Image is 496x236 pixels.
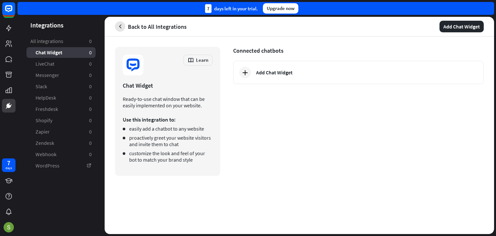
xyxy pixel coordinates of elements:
a: LiveChat 0 [26,59,96,69]
button: Open LiveChat chat widget [5,3,25,22]
button: Add Chat Widget [439,21,484,32]
header: Integrations [17,21,105,29]
aside: 0 [89,83,92,90]
a: Webhook 0 [26,149,96,160]
span: Freshdesk [36,106,58,113]
p: Use this integration to: [123,116,212,123]
div: Add Chat Widget [256,69,293,76]
aside: 0 [89,94,92,101]
li: proactively greet your website visitors and invite them to chat [123,134,212,147]
span: Zendesk [36,140,54,146]
aside: 0 [89,49,92,56]
aside: 0 [89,140,92,146]
span: Zapier [36,128,50,135]
a: Zapier 0 [26,126,96,137]
div: 7 [7,160,10,166]
aside: 0 [89,60,92,67]
a: HelpDesk 0 [26,92,96,103]
span: Connected chatbots [233,47,484,54]
a: Back to All Integrations [115,21,187,32]
span: LiveChat [36,60,54,67]
div: Chat Widget [123,82,212,89]
a: Slack 0 [26,81,96,92]
span: Messenger [36,72,59,79]
li: easily add a chatbot to any website [123,125,212,132]
a: WordPress [26,160,96,171]
aside: 0 [89,106,92,113]
span: Shopify [36,117,52,124]
aside: 0 [89,72,92,79]
aside: 0 [89,38,92,45]
span: Slack [36,83,47,90]
span: HelpDesk [36,94,56,101]
div: days [5,166,12,170]
span: All integrations [30,38,63,45]
span: Back to All Integrations [128,23,187,30]
aside: 0 [89,117,92,124]
li: customize the look and feel of your bot to match your brand style [123,150,212,163]
a: Freshdesk 0 [26,104,96,114]
div: 7 [205,4,212,13]
a: All integrations 0 [26,36,96,47]
a: 7 days [2,158,15,172]
a: Shopify 0 [26,115,96,126]
a: Messenger 0 [26,70,96,80]
span: Webhook [36,151,57,158]
a: Zendesk 0 [26,138,96,148]
div: days left in your trial. [205,4,258,13]
div: Upgrade now [263,3,298,14]
span: Learn [196,57,208,63]
aside: 0 [89,128,92,135]
aside: 0 [89,151,92,158]
p: Ready-to-use chat window that can be easily implemented on your website. [123,96,212,109]
span: Chat Widget [36,49,62,56]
